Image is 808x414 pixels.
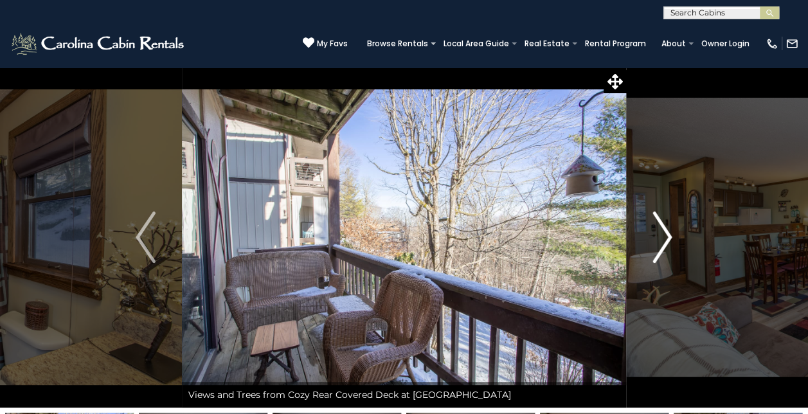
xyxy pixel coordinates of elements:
[626,67,698,408] button: Next
[361,35,435,53] a: Browse Rentals
[518,35,576,53] a: Real Estate
[695,35,756,53] a: Owner Login
[317,38,348,50] span: My Favs
[652,212,672,263] img: arrow
[579,35,652,53] a: Rental Program
[766,37,778,50] img: phone-regular-white.png
[136,212,155,263] img: arrow
[655,35,692,53] a: About
[437,35,516,53] a: Local Area Guide
[10,31,188,57] img: White-1-2.png
[786,37,798,50] img: mail-regular-white.png
[303,37,348,50] a: My Favs
[182,382,626,408] div: Views and Trees from Cozy Rear Covered Deck at [GEOGRAPHIC_DATA]
[109,67,181,408] button: Previous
